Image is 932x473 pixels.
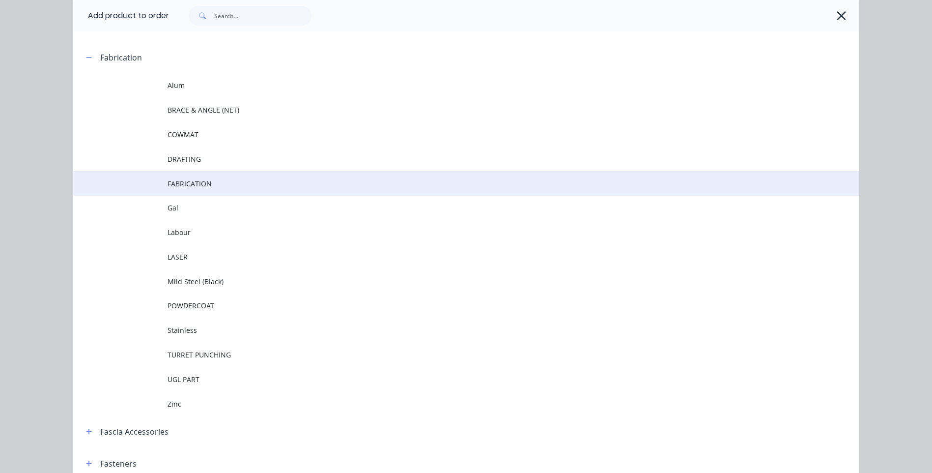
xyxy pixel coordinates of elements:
span: Mild Steel (Black) [168,276,721,287]
span: DRAFTING [168,154,721,164]
span: LASER [168,252,721,262]
span: TURRET PUNCHING [168,350,721,360]
span: POWDERCOAT [168,300,721,311]
span: Gal [168,203,721,213]
span: COWMAT [168,129,721,140]
div: Fabrication [100,52,142,63]
span: Stainless [168,325,721,335]
span: Labour [168,227,721,237]
span: Zinc [168,399,721,409]
span: BRACE & ANGLE (NET) [168,105,721,115]
input: Search... [214,6,311,26]
div: Fasteners [100,458,137,470]
span: Alum [168,80,721,90]
span: FABRICATION [168,178,721,189]
span: UGL PART [168,374,721,384]
div: Fascia Accessories [100,426,169,438]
